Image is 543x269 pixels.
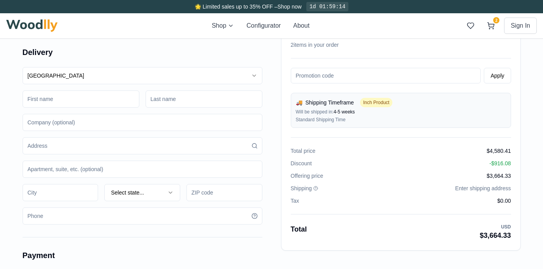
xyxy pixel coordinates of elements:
[6,19,58,32] img: Woodlly
[296,117,506,123] div: Standard Shipping Time
[195,4,278,10] span: 🌟 Limited sales up to 35% OFF –
[455,184,511,192] span: Enter shipping address
[480,230,511,241] div: $3,664.33
[278,4,302,10] a: Shop now
[23,90,139,108] input: First name
[23,161,262,178] input: Apartment, suite, etc. (optional)
[293,21,309,30] button: About
[480,224,511,230] div: USD
[291,184,312,192] span: Shipping
[291,68,481,83] input: Promotion code
[186,184,262,201] input: ZIP code
[23,114,262,131] input: Company (optional)
[306,2,348,11] div: 1d 01:59:14
[291,41,511,49] div: 2 items in your order
[291,147,316,155] span: Total price
[334,109,355,115] span: 4-5 weeks
[497,197,511,205] span: $0.00
[23,207,262,225] input: Phone
[291,197,299,205] span: Tax
[23,137,262,154] input: Address
[246,21,281,30] button: Configurator
[291,172,323,180] span: Offering price
[360,98,392,107] span: Inch Product
[146,90,262,108] input: Last name
[212,21,234,30] button: Shop
[104,184,180,201] button: Select state...
[493,17,499,23] span: 2
[296,99,302,106] span: 🚚
[23,47,262,58] h2: Delivery
[487,147,511,155] span: $4,580.41
[489,159,511,167] span: - $916.08
[484,19,498,33] button: 2
[484,68,511,83] button: Apply
[296,109,506,115] div: Will be shipped in:
[487,172,511,180] span: $3,664.33
[23,250,262,261] h2: Payment
[291,224,307,241] span: Total
[291,159,312,167] span: Discount
[504,18,537,34] button: Sign In
[23,184,98,201] input: City
[306,99,354,106] span: Shipping Timeframe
